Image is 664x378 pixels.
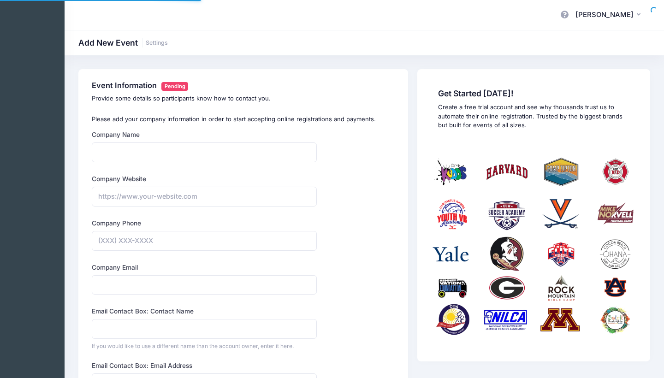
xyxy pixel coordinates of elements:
span: [PERSON_NAME] [575,10,634,20]
img: social-proof.png [431,143,637,349]
span: Pending [161,82,188,91]
h1: Add New Event [78,38,168,47]
input: (XXX) XXX-XXXX [92,231,317,251]
button: [PERSON_NAME] [569,5,650,26]
label: Company Name [92,130,140,139]
a: Settings [146,40,168,47]
span: Get Started [DATE]! [438,89,629,98]
label: Company Phone [92,219,141,228]
div: If you would like to use a different name than the account owner, enter it here. [92,342,317,350]
input: https://www.your-website.com [92,187,317,207]
label: Email Contact Box: Contact Name [92,307,194,316]
label: Company Email [92,263,138,272]
p: Create a free trial account and see why thousands trust us to automate their online registration.... [438,103,629,130]
h4: Event Information [92,81,395,91]
label: Company Website [92,174,146,183]
p: Provide some details so participants know how to contact you. [92,94,395,103]
p: Please add your company information in order to start accepting online registrations and payments. [92,115,395,124]
label: Email Contact Box: Email Address [92,361,192,370]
